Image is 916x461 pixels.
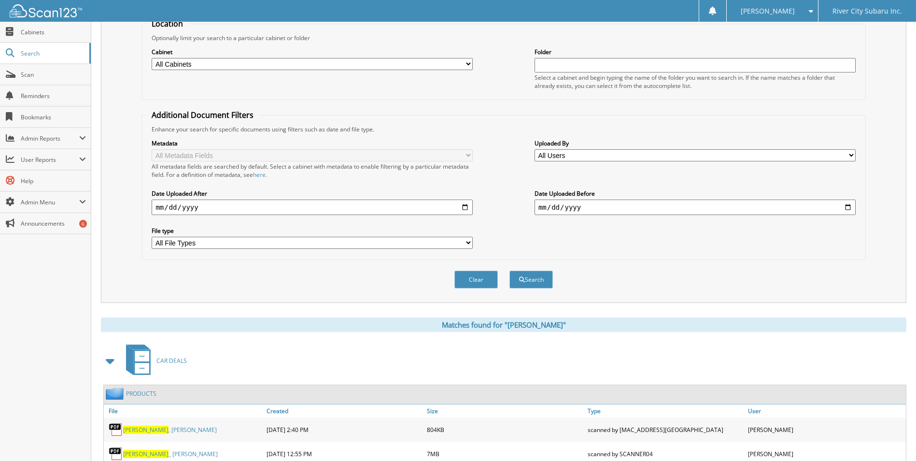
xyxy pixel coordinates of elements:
a: File [104,404,264,418]
div: 804KB [424,420,585,439]
span: Announcements [21,219,86,228]
span: River City Subaru Inc. [832,8,902,14]
span: Admin Menu [21,198,79,206]
label: Uploaded By [535,139,856,147]
label: Folder [535,48,856,56]
img: scan123-logo-white.svg [10,4,82,17]
legend: Additional Document Filters [147,110,258,120]
input: start [152,200,473,215]
span: Help [21,177,86,185]
label: Date Uploaded Before [535,189,856,198]
img: PDF.png [109,447,123,461]
span: [PERSON_NAME] [741,8,795,14]
a: CAR DEALS [120,342,187,380]
div: [PERSON_NAME] [746,420,906,439]
span: [PERSON_NAME] [123,450,169,458]
div: Optionally limit your search to a particular cabinet or folder [147,34,860,42]
iframe: Chat Widget [868,415,916,461]
label: Cabinet [152,48,473,56]
div: [DATE] 2:40 PM [264,420,424,439]
a: User [746,404,906,418]
a: here [253,171,266,179]
div: Enhance your search for specific documents using filters such as date and file type. [147,125,860,133]
span: Bookmarks [21,113,86,121]
div: All metadata fields are searched by default. Select a cabinet with metadata to enable filtering b... [152,162,473,179]
img: PDF.png [109,422,123,437]
span: Search [21,49,85,58]
button: Search [509,271,553,288]
div: scanned by [MAC_ADDRESS][GEOGRAPHIC_DATA] [585,420,746,439]
span: User Reports [21,156,79,164]
a: Size [424,404,585,418]
a: [PERSON_NAME], [PERSON_NAME] [123,426,217,434]
span: CAR DEALS [156,357,187,365]
button: Clear [454,271,498,288]
span: Scan [21,71,86,79]
a: [PERSON_NAME]_ [PERSON_NAME] [123,450,218,458]
img: folder2.png [106,388,126,400]
a: Type [585,404,746,418]
div: Select a cabinet and begin typing the name of the folder you want to search in. If the name match... [535,73,856,90]
legend: Location [147,18,188,29]
input: end [535,200,856,215]
span: Cabinets [21,28,86,36]
label: Metadata [152,139,473,147]
span: Reminders [21,92,86,100]
span: Admin Reports [21,134,79,143]
a: Created [264,404,424,418]
label: File type [152,227,473,235]
div: 6 [79,220,87,228]
label: Date Uploaded After [152,189,473,198]
a: PRODUCTS [126,389,156,398]
span: [PERSON_NAME] [123,426,169,434]
div: Matches found for "[PERSON_NAME]" [101,317,906,332]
